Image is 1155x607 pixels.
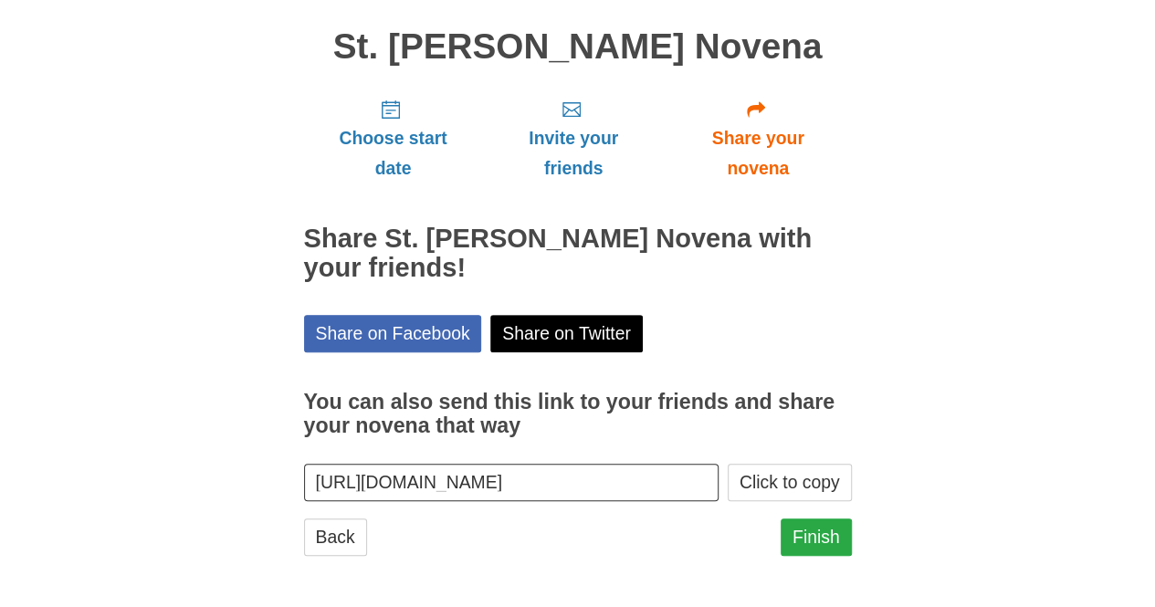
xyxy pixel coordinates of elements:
span: Choose start date [322,123,465,183]
a: Finish [781,518,852,556]
span: Share your novena [683,123,834,183]
a: Share on Facebook [304,315,482,352]
a: Choose start date [304,84,483,193]
button: Click to copy [728,464,852,501]
h3: You can also send this link to your friends and share your novena that way [304,391,852,437]
h2: Share St. [PERSON_NAME] Novena with your friends! [304,225,852,283]
span: Invite your friends [500,123,646,183]
h1: St. [PERSON_NAME] Novena [304,27,852,67]
a: Invite your friends [482,84,664,193]
a: Share on Twitter [490,315,643,352]
a: Share your novena [665,84,852,193]
a: Back [304,518,367,556]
